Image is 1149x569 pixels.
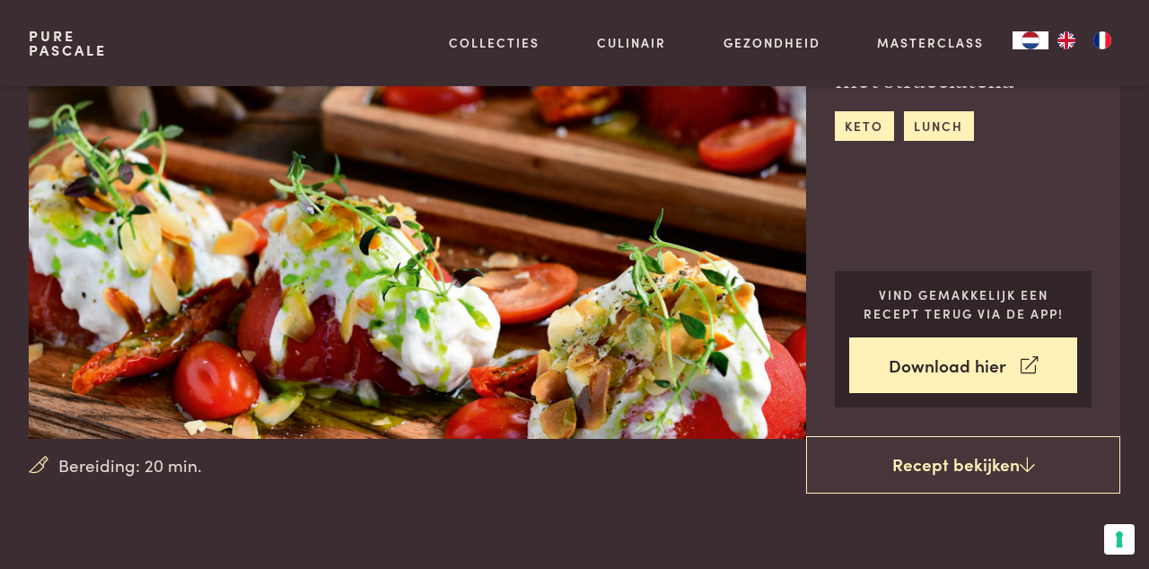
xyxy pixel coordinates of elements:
a: Download hier [849,337,1078,394]
a: EN [1048,31,1084,49]
div: Language [1013,31,1048,49]
button: Uw voorkeuren voor toestemming voor trackingtechnologieën [1104,524,1135,555]
a: FR [1084,31,1120,49]
a: Masterclass [877,33,984,52]
a: PurePascale [29,29,107,57]
a: Gezondheid [724,33,820,52]
a: NL [1013,31,1048,49]
aside: Language selected: Nederlands [1013,31,1120,49]
a: Culinair [597,33,666,52]
a: Collecties [449,33,539,52]
span: Bereiding: 20 min. [58,452,202,478]
p: Vind gemakkelijk een recept terug via de app! [849,285,1078,322]
a: Recept bekijken [806,436,1120,494]
a: lunch [904,111,974,141]
a: keto [835,111,894,141]
ul: Language list [1048,31,1120,49]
